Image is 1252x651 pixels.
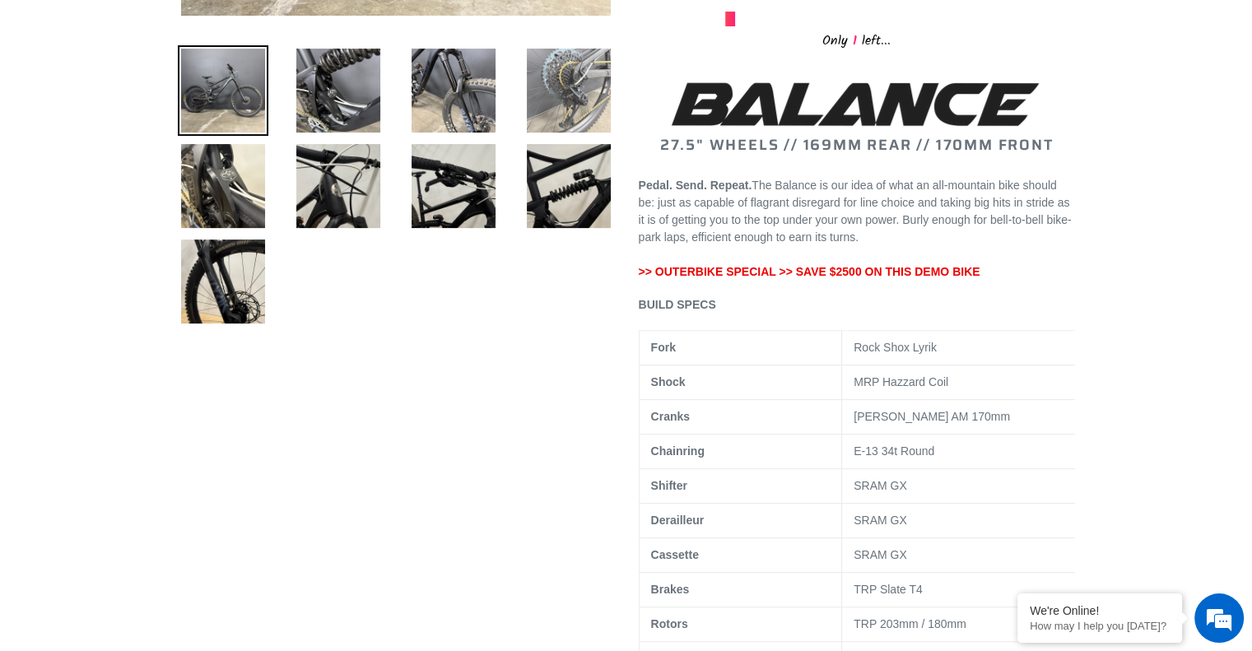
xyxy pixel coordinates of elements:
div: Minimize live chat window [270,8,310,48]
span: 1 [848,30,862,51]
textarea: Type your message and hit 'Enter' [8,449,314,507]
span: Rock Shox Lyrik [854,341,937,354]
img: Load image into Gallery viewer, DEMO BIKE: BALANCE - Black - XL (Complete) Brakes [408,141,499,231]
b: Chainring [651,444,705,458]
b: Fork [651,341,676,354]
img: Load image into Gallery viewer, DEMO BIKE: BALANCE - Black - XL (Complete) Shox [524,141,614,231]
h2: 27.5" WHEELS // 169MM REAR // 170MM FRONT [639,77,1075,154]
b: Shock [651,375,686,388]
img: Load image into Gallery viewer, DEMO BIKE: BALANCE - Black - XL (Complete) CBF 2 [178,141,268,231]
div: Only left... [725,26,989,52]
b: Shifter [651,479,687,492]
span: We're online! [95,207,227,374]
img: d_696896380_company_1647369064580_696896380 [53,82,94,123]
span: SRAM GX [854,514,907,527]
p: How may I help you today? [1030,620,1170,632]
img: Load image into Gallery viewer, 712CE91D-C909-48DDEMO BIKE: BALANCE - Black - XL (Complete Bike) ... [293,45,384,136]
p: The Balance is our idea of what an all-mountain bike should be: just as capable of flagrant disre... [639,177,1075,281]
b: Pedal. Send. Repeat. [639,179,752,192]
img: Load image into Gallery viewer, 712CE91D-C909-48DDEMO BIKE: BALANCE - Black - XL (Complete Bike) ... [408,45,499,136]
div: Chat with us now [110,92,301,114]
img: Load image into Gallery viewer, DEMO BIKE: BALANCE - Black - XL (Complete) Cassette [524,45,614,136]
span: >> OUTERBIKE SPECIAL >> SAVE $2500 ON THIS DEMO BIKE [639,265,980,278]
img: Load image into Gallery viewer, DEMO BIKE BALANCE - Black- XL Complete Bike [178,45,268,136]
b: Cranks [651,410,690,423]
td: SRAM GX [842,537,1089,572]
b: Derailleur [651,514,705,527]
td: TRP Slate T4 [842,572,1089,607]
span: BUILD SPECS [639,298,716,311]
td: TRP 203mm / 180mm [842,607,1089,641]
span: E-13 34t Round [854,444,934,458]
div: Navigation go back [18,91,43,115]
b: Brakes [651,583,690,596]
td: SRAM GX [842,468,1089,503]
img: Load image into Gallery viewer, DEMO BIKE: BALANCE - Black - XL (Complete) HB + Headbadge [293,141,384,231]
span: [PERSON_NAME] AM 170mm [854,410,1010,423]
b: Rotors [651,617,688,630]
div: We're Online! [1030,604,1170,617]
span: MRP Hazzard Coil [854,375,948,388]
b: Cassette [651,548,699,561]
img: Load image into Gallery viewer, DEMO BIKE: BALANCE - Black - XL (Complete) Fork 2 [178,236,268,327]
